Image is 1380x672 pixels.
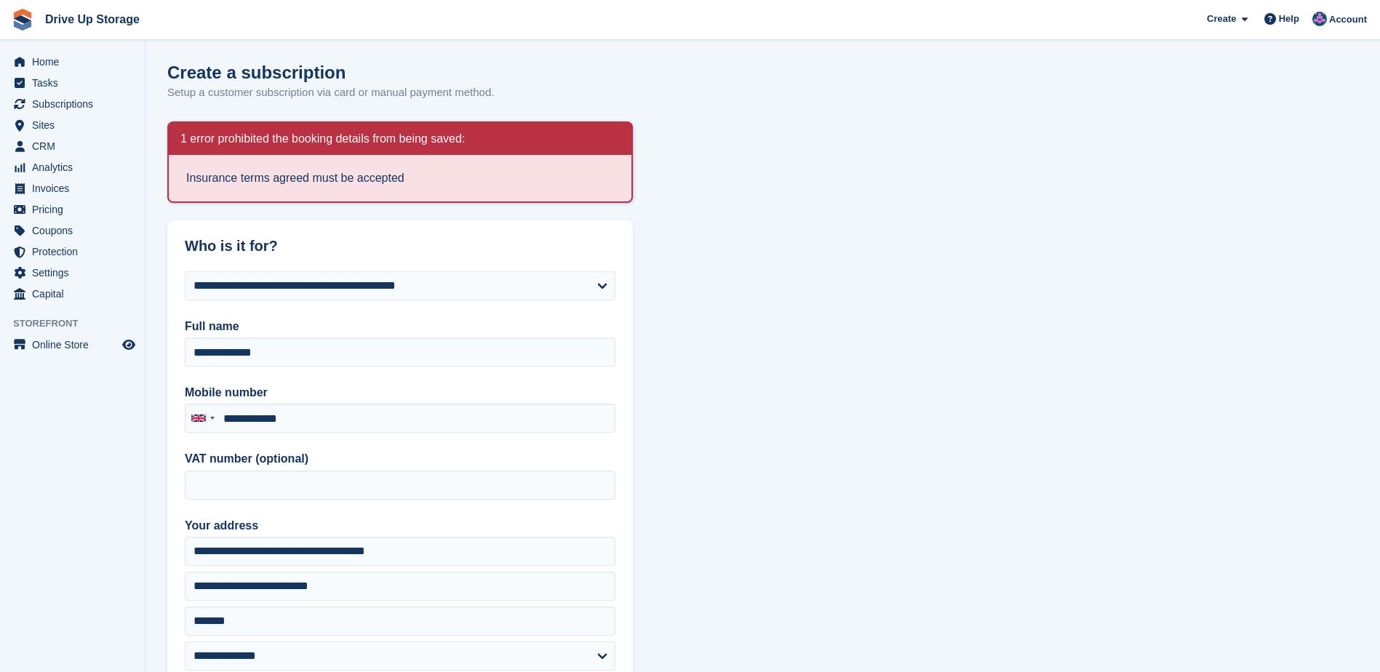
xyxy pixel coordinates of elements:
[185,517,615,535] label: Your address
[7,52,137,72] a: menu
[7,157,137,177] a: menu
[1207,12,1236,26] span: Create
[32,115,119,135] span: Sites
[32,263,119,283] span: Settings
[185,318,615,335] label: Full name
[32,220,119,241] span: Coupons
[7,284,137,304] a: menu
[7,220,137,241] a: menu
[167,84,494,101] p: Setup a customer subscription via card or manual payment method.
[186,169,614,187] li: Insurance terms agreed must be accepted
[180,132,465,146] h2: 1 error prohibited the booking details from being saved:
[32,284,119,304] span: Capital
[13,316,145,331] span: Storefront
[32,199,119,220] span: Pricing
[32,136,119,156] span: CRM
[39,7,145,31] a: Drive Up Storage
[32,73,119,93] span: Tasks
[32,52,119,72] span: Home
[32,241,119,262] span: Protection
[1312,12,1327,26] img: Andy
[32,94,119,114] span: Subscriptions
[1279,12,1299,26] span: Help
[167,63,346,82] h1: Create a subscription
[12,9,33,31] img: stora-icon-8386f47178a22dfd0bd8f6a31ec36ba5ce8667c1dd55bd0f319d3a0aa187defe.svg
[7,241,137,262] a: menu
[32,178,119,199] span: Invoices
[1329,12,1367,27] span: Account
[185,384,615,401] label: Mobile number
[7,94,137,114] a: menu
[7,178,137,199] a: menu
[7,263,137,283] a: menu
[7,73,137,93] a: menu
[185,450,615,468] label: VAT number (optional)
[32,335,119,355] span: Online Store
[186,404,219,432] div: United Kingdom: +44
[7,115,137,135] a: menu
[32,157,119,177] span: Analytics
[120,336,137,353] a: Preview store
[7,136,137,156] a: menu
[185,238,615,255] h2: Who is it for?
[7,199,137,220] a: menu
[7,335,137,355] a: menu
